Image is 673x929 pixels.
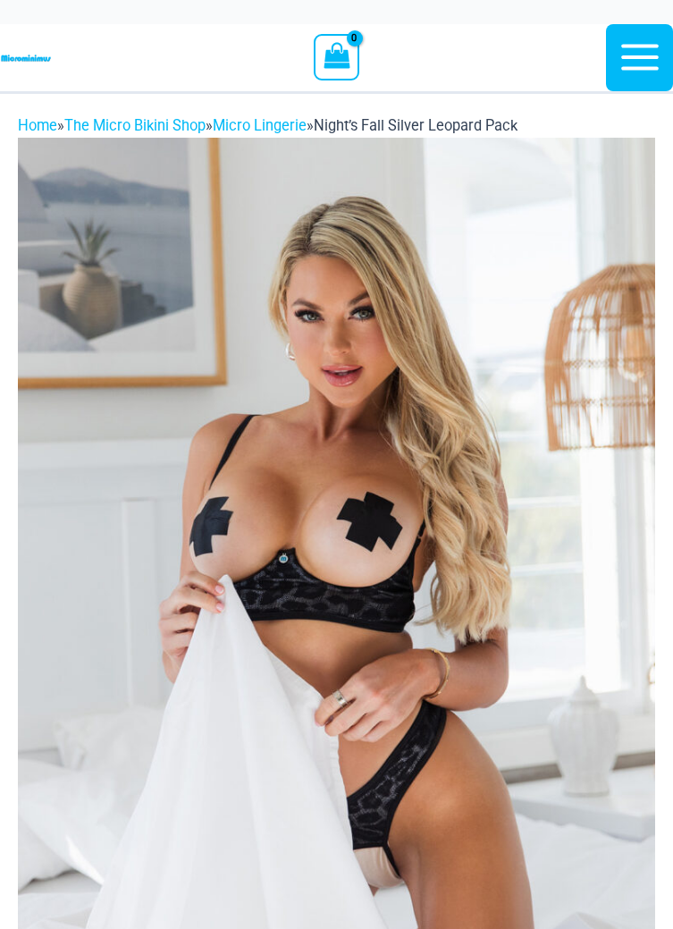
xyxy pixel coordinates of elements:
[64,117,206,134] a: The Micro Bikini Shop
[213,117,307,134] a: Micro Lingerie
[18,117,57,134] a: Home
[314,34,359,80] a: View Shopping Cart, empty
[18,117,517,134] span: » » »
[314,117,517,134] span: Night’s Fall Silver Leopard Pack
